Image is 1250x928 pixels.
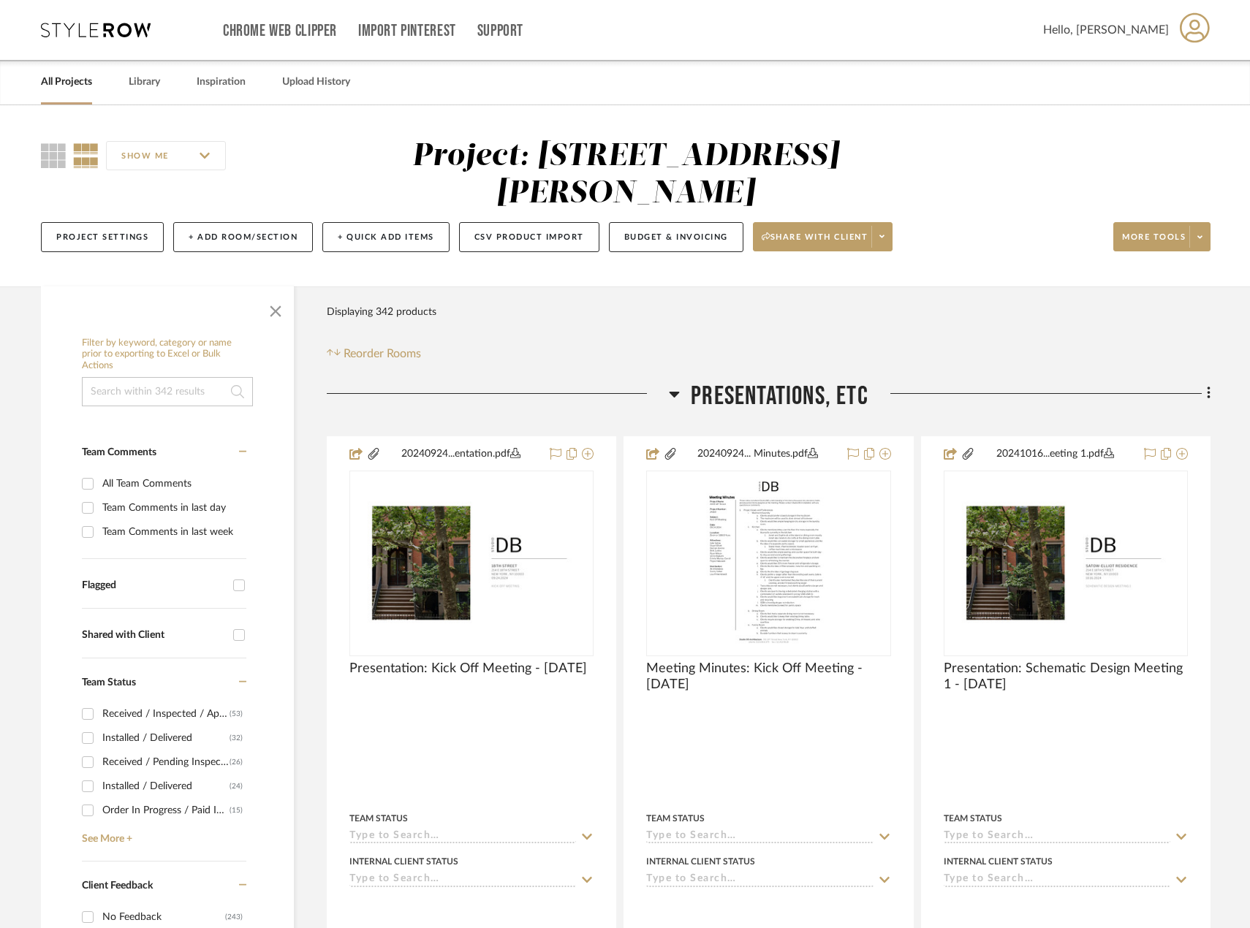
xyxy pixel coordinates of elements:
div: Order In Progress / Paid In Full w/ Freight, No Balance due [102,799,230,822]
div: Project: [STREET_ADDRESS][PERSON_NAME] [412,141,839,209]
div: Internal Client Status [944,855,1053,868]
img: Presentation: Kick Off Meeting - 09.24.2024 [351,485,592,641]
input: Type to Search… [944,830,1170,844]
button: 20241016...eeting 1.pdf [975,446,1135,463]
span: Team Comments [82,447,156,457]
button: Close [261,294,290,323]
span: Presentations, ETC [691,381,868,412]
button: More tools [1113,222,1211,251]
h6: Filter by keyword, category or name prior to exporting to Excel or Bulk Actions [82,338,253,372]
div: Team Status [349,812,408,825]
span: Meeting Minutes: Kick Off Meeting - [DATE] [646,661,890,693]
div: Team Comments in last week [102,520,243,544]
button: Reorder Rooms [327,345,421,362]
button: Budget & Invoicing [609,222,743,252]
div: Internal Client Status [349,855,458,868]
div: (32) [230,726,243,750]
div: (24) [230,775,243,798]
span: Presentation: Kick Off Meeting - [DATE] [349,661,587,677]
div: (26) [230,750,243,774]
a: Import Pinterest [358,25,456,37]
span: Team Status [82,677,136,688]
input: Type to Search… [349,873,576,887]
input: Type to Search… [349,830,576,844]
a: Upload History [282,72,350,92]
div: Installed / Delivered [102,726,230,750]
img: Presentation: Schematic Design Meeting 1 - 10.16.2024 [945,485,1186,641]
button: 20240924... Minutes.pdf [678,446,838,463]
input: Type to Search… [646,873,873,887]
button: CSV Product Import [459,222,599,252]
a: See More + [78,822,246,845]
div: Team Comments in last day [102,496,243,520]
div: Installed / Delivered [102,775,230,798]
div: (53) [230,702,243,726]
span: Client Feedback [82,881,153,891]
span: Share with client [762,232,868,254]
div: All Team Comments [102,472,243,495]
button: + Add Room/Section [173,222,313,252]
a: Chrome Web Clipper [223,25,337,37]
div: Shared with Client [82,629,226,642]
a: Support [477,25,523,37]
div: Internal Client Status [646,855,755,868]
span: Hello, [PERSON_NAME] [1043,21,1169,39]
div: Flagged [82,579,226,592]
span: Reorder Rooms [344,345,421,362]
div: (15) [230,799,243,822]
img: Meeting Minutes: Kick Off Meeting - 09.24.2024 [698,472,839,655]
button: Share with client [753,222,893,251]
input: Type to Search… [646,830,873,844]
input: Search within 342 results [82,377,253,406]
div: Team Status [944,812,1002,825]
a: All Projects [41,72,92,92]
input: Type to Search… [944,873,1170,887]
button: + Quick Add Items [322,222,450,252]
a: Inspiration [197,72,246,92]
div: Received / Inspected / Approved [102,702,230,726]
div: Displaying 342 products [327,297,436,327]
div: Team Status [646,812,705,825]
div: Received / Pending Inspection [102,750,230,774]
a: Library [129,72,160,92]
button: 20240924...entation.pdf [381,446,541,463]
button: Project Settings [41,222,164,252]
span: Presentation: Schematic Design Meeting 1 - [DATE] [944,661,1188,693]
span: More tools [1122,232,1186,254]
